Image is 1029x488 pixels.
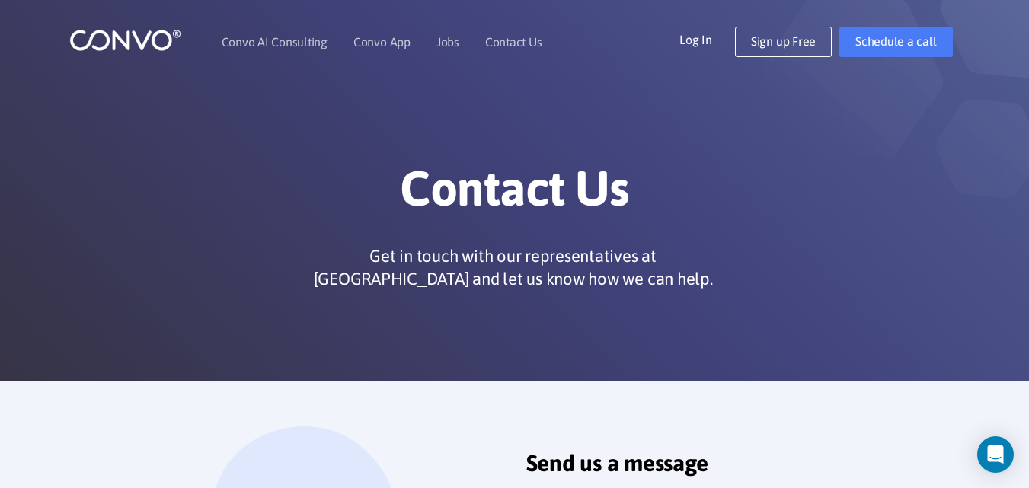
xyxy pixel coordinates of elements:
h1: Contact Us [92,159,938,229]
a: Schedule a call [839,27,952,57]
img: logo_1.png [69,28,181,52]
a: Log In [679,27,735,51]
a: Convo AI Consulting [222,36,328,48]
p: Get in touch with our representatives at [GEOGRAPHIC_DATA] and let us know how we can help. [308,244,719,290]
div: Open Intercom Messenger [977,436,1014,473]
a: Contact Us [485,36,542,48]
a: Jobs [436,36,459,48]
a: Sign up Free [735,27,832,57]
a: Convo App [353,36,411,48]
h2: Send us a message [526,449,949,488]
